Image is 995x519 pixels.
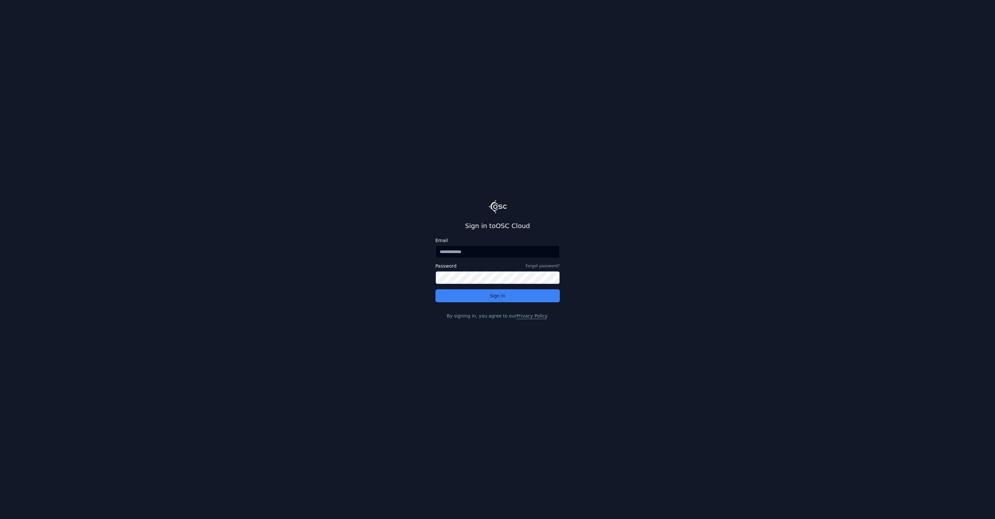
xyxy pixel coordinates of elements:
a: Privacy Policy [516,313,547,318]
h2: Sign in to OSC Cloud [435,221,560,230]
label: Password [435,264,457,268]
button: Sign in [435,289,560,302]
img: Logo [489,200,507,213]
label: Email [435,238,560,243]
p: By signing in, you agree to our . [435,313,560,319]
a: Forgot password? [526,263,560,269]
